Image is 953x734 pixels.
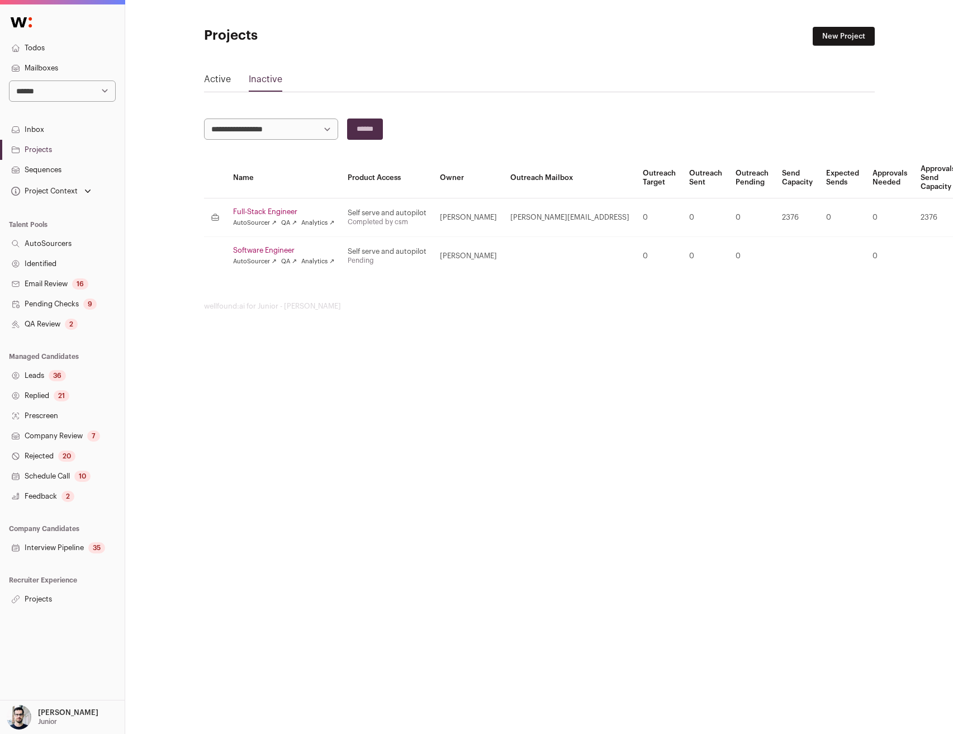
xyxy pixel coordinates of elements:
th: Send Capacity [775,158,819,198]
td: 0 [819,198,866,237]
th: Owner [433,158,504,198]
a: QA ↗ [281,219,297,228]
td: 0 [729,237,775,276]
a: QA ↗ [281,257,297,266]
a: Analytics ↗ [301,257,334,266]
div: Self serve and autopilot [348,247,426,256]
a: Inactive [249,73,282,91]
th: Outreach Pending [729,158,775,198]
a: Active [204,73,231,91]
footer: wellfound:ai for Junior - [PERSON_NAME] [204,302,875,311]
div: 35 [88,542,105,553]
th: Outreach Target [636,158,682,198]
p: [PERSON_NAME] [38,708,98,717]
button: Open dropdown [9,183,93,199]
a: New Project [813,27,875,46]
a: Software Engineer [233,246,335,255]
a: Analytics ↗ [301,219,334,228]
a: Pending [348,257,374,264]
img: 10051957-medium_jpg [7,705,31,730]
td: 0 [636,237,682,276]
div: Self serve and autopilot [348,209,426,217]
td: 0 [636,198,682,237]
div: 9 [83,299,97,310]
div: 21 [54,390,69,401]
p: Junior [38,717,57,726]
div: Project Context [9,187,78,196]
th: Outreach Mailbox [504,158,636,198]
div: 10 [74,471,91,482]
div: 36 [49,370,66,381]
td: 0 [682,237,729,276]
div: 2 [65,319,78,330]
img: Wellfound [4,11,38,34]
div: 7 [87,430,100,442]
div: 16 [72,278,88,290]
td: 0 [729,198,775,237]
button: Open dropdown [4,705,101,730]
a: AutoSourcer ↗ [233,219,277,228]
div: 2 [61,491,74,502]
th: Name [226,158,342,198]
td: [PERSON_NAME] [433,237,504,276]
td: 0 [866,237,914,276]
th: Outreach Sent [682,158,729,198]
h1: Projects [204,27,428,45]
th: Expected Sends [819,158,866,198]
td: 0 [682,198,729,237]
a: Full-Stack Engineer [233,207,335,216]
td: 2376 [775,198,819,237]
td: 0 [866,198,914,237]
div: 20 [58,451,75,462]
th: Product Access [341,158,433,198]
a: AutoSourcer ↗ [233,257,277,266]
td: [PERSON_NAME][EMAIL_ADDRESS] [504,198,636,237]
td: [PERSON_NAME] [433,198,504,237]
th: Approvals Needed [866,158,914,198]
a: Completed by csm [348,219,408,225]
